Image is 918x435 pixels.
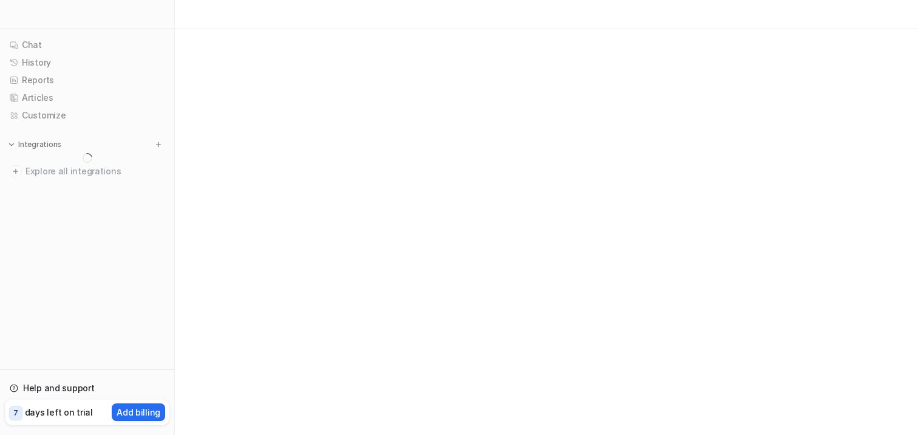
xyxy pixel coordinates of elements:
img: explore all integrations [10,165,22,177]
a: Chat [5,36,169,53]
a: Articles [5,89,169,106]
p: Integrations [18,140,61,149]
a: Customize [5,107,169,124]
a: Explore all integrations [5,163,169,180]
img: menu_add.svg [154,140,163,149]
img: expand menu [7,140,16,149]
button: Integrations [5,139,65,151]
a: Reports [5,72,169,89]
p: Add billing [117,406,160,419]
a: Help and support [5,380,169,397]
span: Explore all integrations [25,162,165,181]
p: days left on trial [25,406,93,419]
button: Add billing [112,403,165,421]
p: 7 [13,408,18,419]
a: History [5,54,169,71]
